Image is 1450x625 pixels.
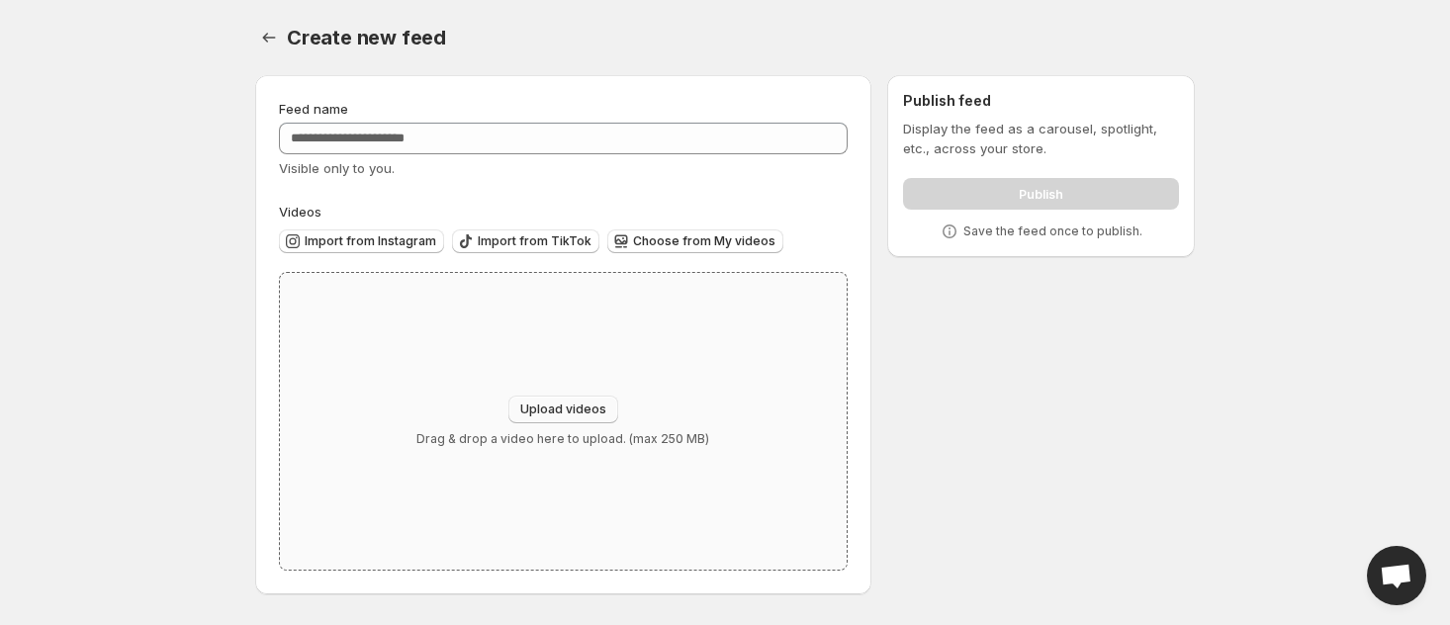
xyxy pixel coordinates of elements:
[903,91,1179,111] h2: Publish feed
[1367,546,1426,605] div: Open chat
[963,223,1142,239] p: Save the feed once to publish.
[305,233,436,249] span: Import from Instagram
[607,229,783,253] button: Choose from My videos
[416,431,709,447] p: Drag & drop a video here to upload. (max 250 MB)
[279,160,395,176] span: Visible only to you.
[520,402,606,417] span: Upload videos
[279,101,348,117] span: Feed name
[508,396,618,423] button: Upload videos
[287,26,446,49] span: Create new feed
[279,229,444,253] button: Import from Instagram
[452,229,599,253] button: Import from TikTok
[633,233,775,249] span: Choose from My videos
[255,24,283,51] button: Settings
[478,233,591,249] span: Import from TikTok
[903,119,1179,158] p: Display the feed as a carousel, spotlight, etc., across your store.
[279,204,321,220] span: Videos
